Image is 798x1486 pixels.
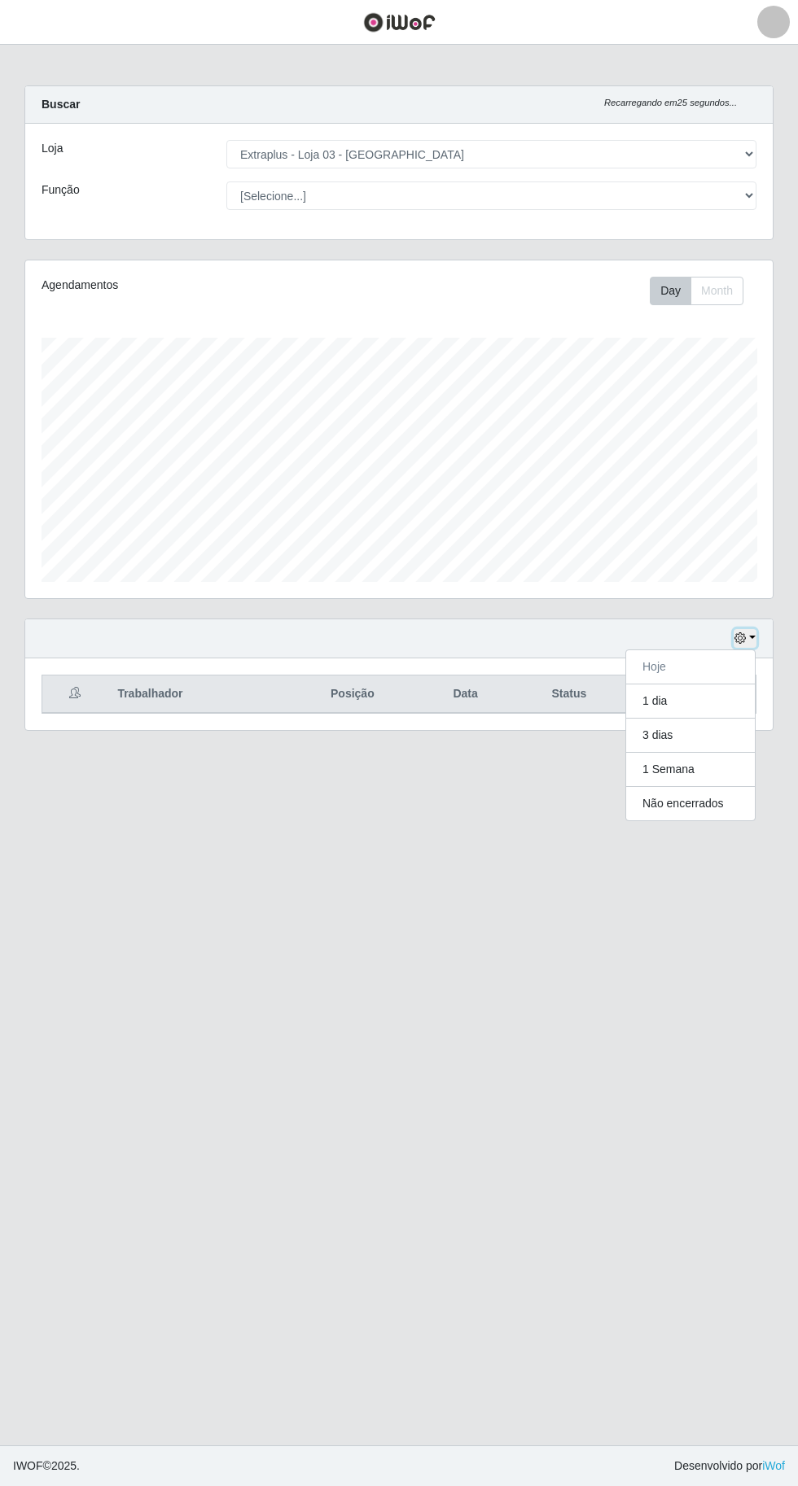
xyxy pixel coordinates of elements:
button: Month [691,277,743,305]
button: 3 dias [626,719,755,753]
strong: Buscar [42,98,80,111]
label: Loja [42,140,63,157]
button: Hoje [626,650,755,684]
div: First group [650,277,743,305]
i: Recarregando em 25 segundos... [604,98,737,107]
img: CoreUI Logo [363,12,436,33]
span: IWOF [13,1459,43,1472]
a: iWof [762,1459,785,1472]
th: Status [512,675,626,714]
button: 1 dia [626,684,755,719]
button: Day [650,277,691,305]
span: © 2025 . [13,1458,80,1475]
th: Posição [286,675,419,714]
th: Trabalhador [107,675,286,714]
div: Agendamentos [42,277,325,294]
label: Função [42,181,80,199]
div: Toolbar with button groups [650,277,756,305]
button: 1 Semana [626,753,755,787]
th: Data [419,675,511,714]
span: Desenvolvido por [674,1458,785,1475]
button: Não encerrados [626,787,755,820]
